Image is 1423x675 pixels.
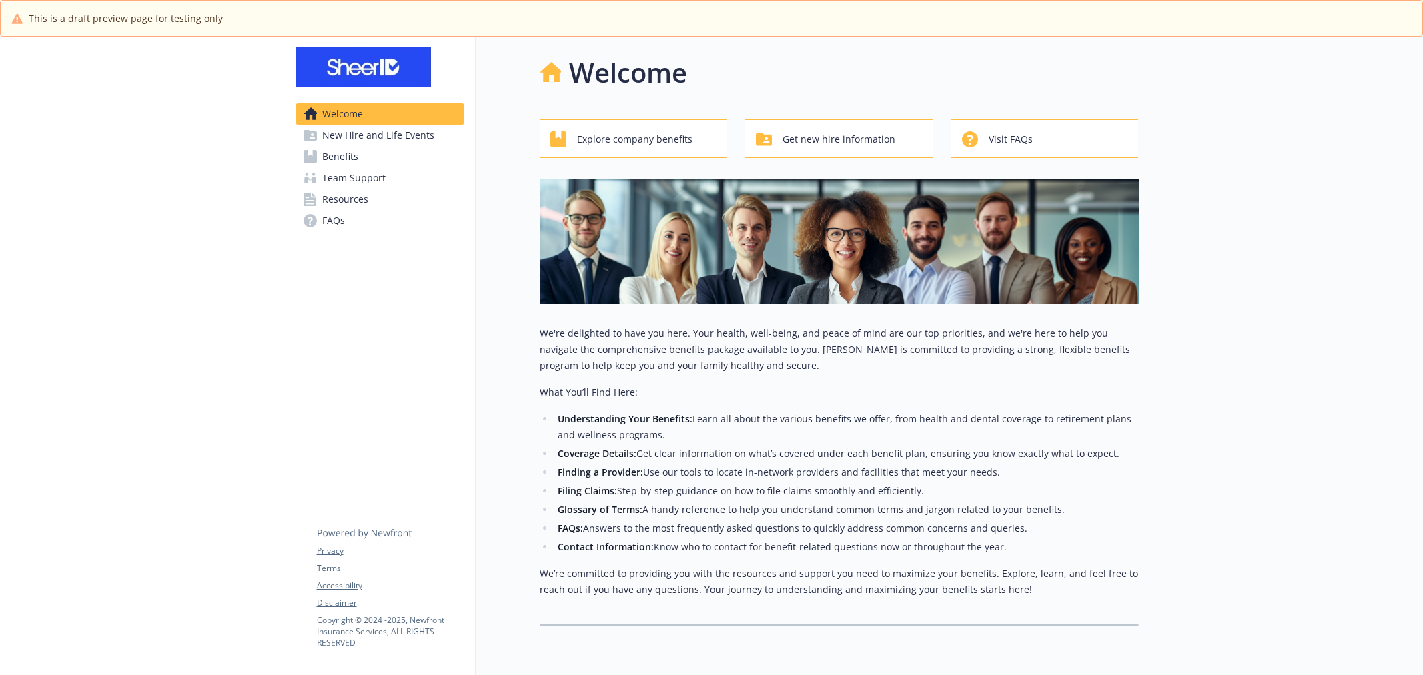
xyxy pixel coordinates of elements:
li: A handy reference to help you understand common terms and jargon related to your benefits. [554,502,1139,518]
span: Resources [322,189,368,210]
a: FAQs [296,210,464,231]
li: Use our tools to locate in-network providers and facilities that meet your needs. [554,464,1139,480]
a: Disclaimer [317,597,464,609]
span: FAQs [322,210,345,231]
strong: Glossary of Terms: [558,503,642,516]
span: Welcome [322,103,363,125]
a: Resources [296,189,464,210]
a: Privacy [317,545,464,557]
span: This is a draft preview page for testing only [29,11,223,25]
li: Get clear information on what’s covered under each benefit plan, ensuring you know exactly what t... [554,446,1139,462]
li: Learn all about the various benefits we offer, from health and dental coverage to retirement plan... [554,411,1139,443]
li: Answers to the most frequently asked questions to quickly address common concerns and queries. [554,520,1139,536]
span: New Hire and Life Events [322,125,434,146]
h1: Welcome [569,53,687,93]
p: We’re committed to providing you with the resources and support you need to maximize your benefit... [540,566,1139,598]
button: Get new hire information [745,119,933,158]
button: Visit FAQs [951,119,1139,158]
a: Accessibility [317,580,464,592]
a: Terms [317,562,464,574]
a: Team Support [296,167,464,189]
strong: Filing Claims: [558,484,617,497]
a: New Hire and Life Events [296,125,464,146]
a: Benefits [296,146,464,167]
span: Team Support [322,167,386,189]
span: Visit FAQs [989,127,1033,152]
strong: Finding a Provider: [558,466,643,478]
strong: FAQs: [558,522,583,534]
p: We're delighted to have you here. Your health, well-being, and peace of mind are our top prioriti... [540,325,1139,374]
strong: Coverage Details: [558,447,636,460]
strong: Contact Information: [558,540,654,553]
img: overview page banner [540,179,1139,304]
li: Know who to contact for benefit-related questions now or throughout the year. [554,539,1139,555]
p: Copyright © 2024 - 2025 , Newfront Insurance Services, ALL RIGHTS RESERVED [317,614,464,648]
strong: Understanding Your Benefits: [558,412,692,425]
a: Welcome [296,103,464,125]
span: Get new hire information [783,127,895,152]
li: Step-by-step guidance on how to file claims smoothly and efficiently. [554,483,1139,499]
p: What You’ll Find Here: [540,384,1139,400]
span: Benefits [322,146,358,167]
span: Explore company benefits [577,127,692,152]
button: Explore company benefits [540,119,727,158]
